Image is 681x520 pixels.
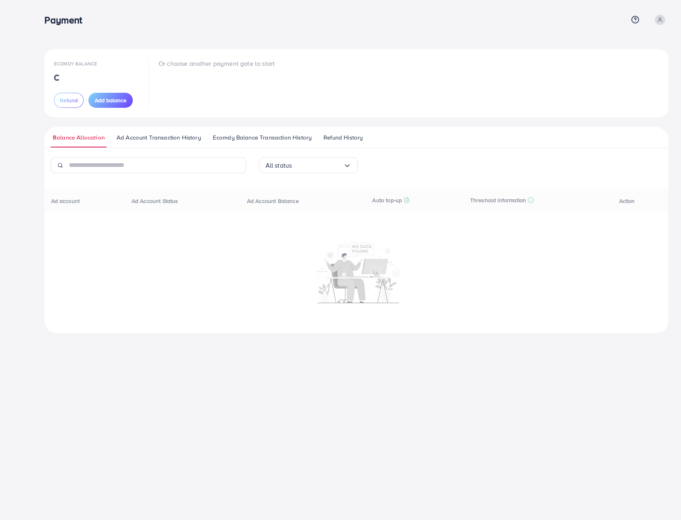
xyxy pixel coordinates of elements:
input: Search for option [292,159,343,172]
button: Add balance [88,93,133,108]
span: Refund History [323,133,363,142]
span: Ad Account Transaction History [117,133,201,142]
div: Search for option [259,157,358,173]
button: Refund [54,93,84,108]
span: Ecomdy Balance [54,60,97,67]
span: All status [266,159,292,172]
span: Add balance [95,96,126,104]
span: Ecomdy Balance Transaction History [213,133,312,142]
span: Balance Allocation [53,133,105,142]
h3: Payment [44,14,88,26]
p: Or choose another payment gate to start [159,59,275,68]
span: Refund [60,96,78,104]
